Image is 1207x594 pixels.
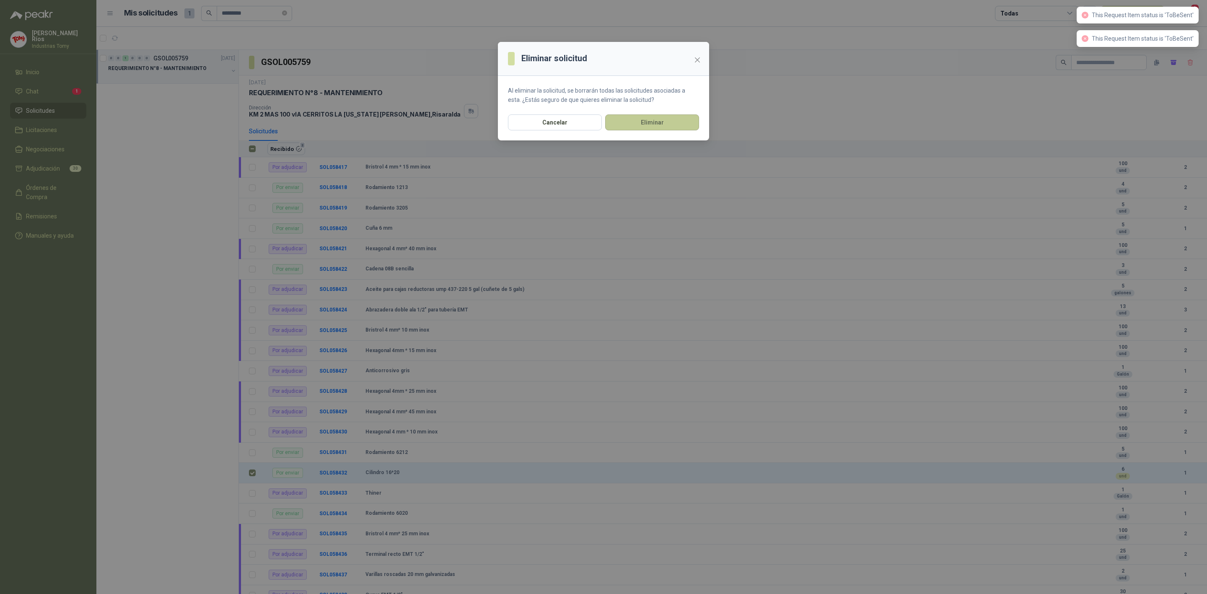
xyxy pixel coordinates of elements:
h3: Eliminar solicitud [521,52,587,65]
p: Al eliminar la solicitud, se borrarán todas las solicitudes asociadas a esta. ¿Estás seguro de qu... [508,86,699,104]
span: close [694,57,701,63]
button: Cancelar [508,114,602,130]
button: Eliminar [605,114,699,130]
button: Close [691,53,704,67]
